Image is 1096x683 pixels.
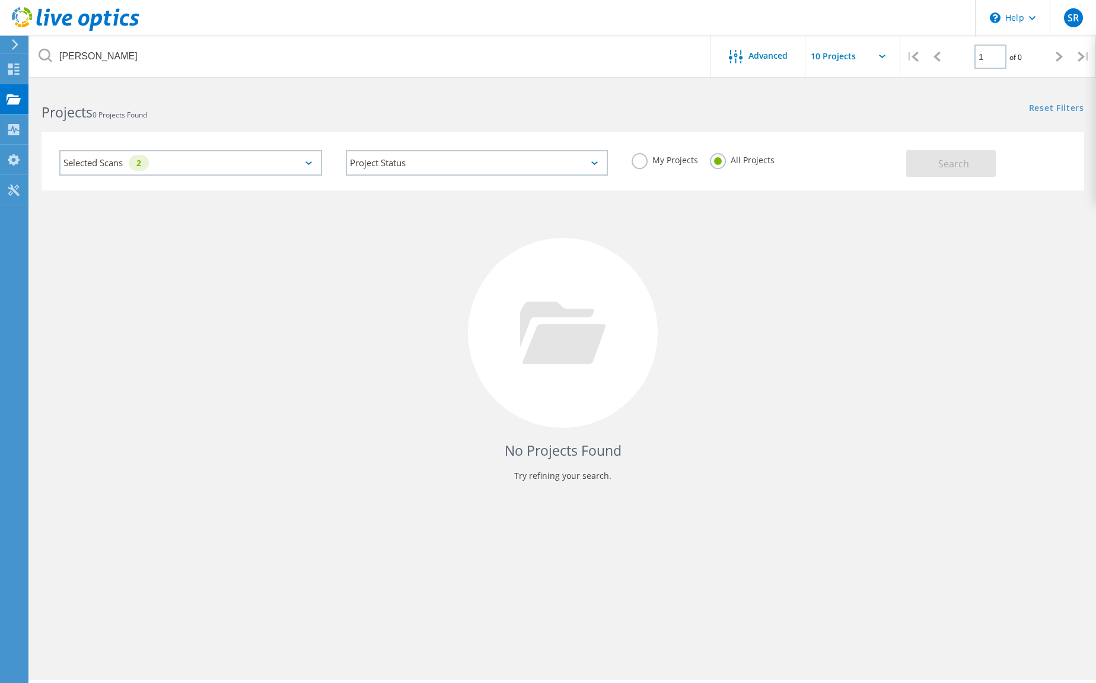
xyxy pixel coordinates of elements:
p: Try refining your search. [53,466,1072,485]
div: Selected Scans [59,150,322,176]
div: 2 [129,155,149,171]
h4: No Projects Found [53,441,1072,460]
div: | [900,36,925,78]
span: Advanced [748,52,788,60]
span: 0 Projects Found [93,110,147,120]
input: Search projects by name, owner, ID, company, etc [30,36,711,77]
a: Reset Filters [1029,104,1084,114]
svg: \n [990,12,1001,23]
label: All Projects [710,153,775,164]
div: Project Status [346,150,608,176]
label: My Projects [632,153,698,164]
span: SR [1068,13,1079,23]
div: | [1072,36,1096,78]
b: Projects [42,103,93,122]
span: of 0 [1009,52,1022,62]
a: Live Optics Dashboard [12,25,139,33]
span: Search [938,157,969,170]
button: Search [906,150,996,177]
